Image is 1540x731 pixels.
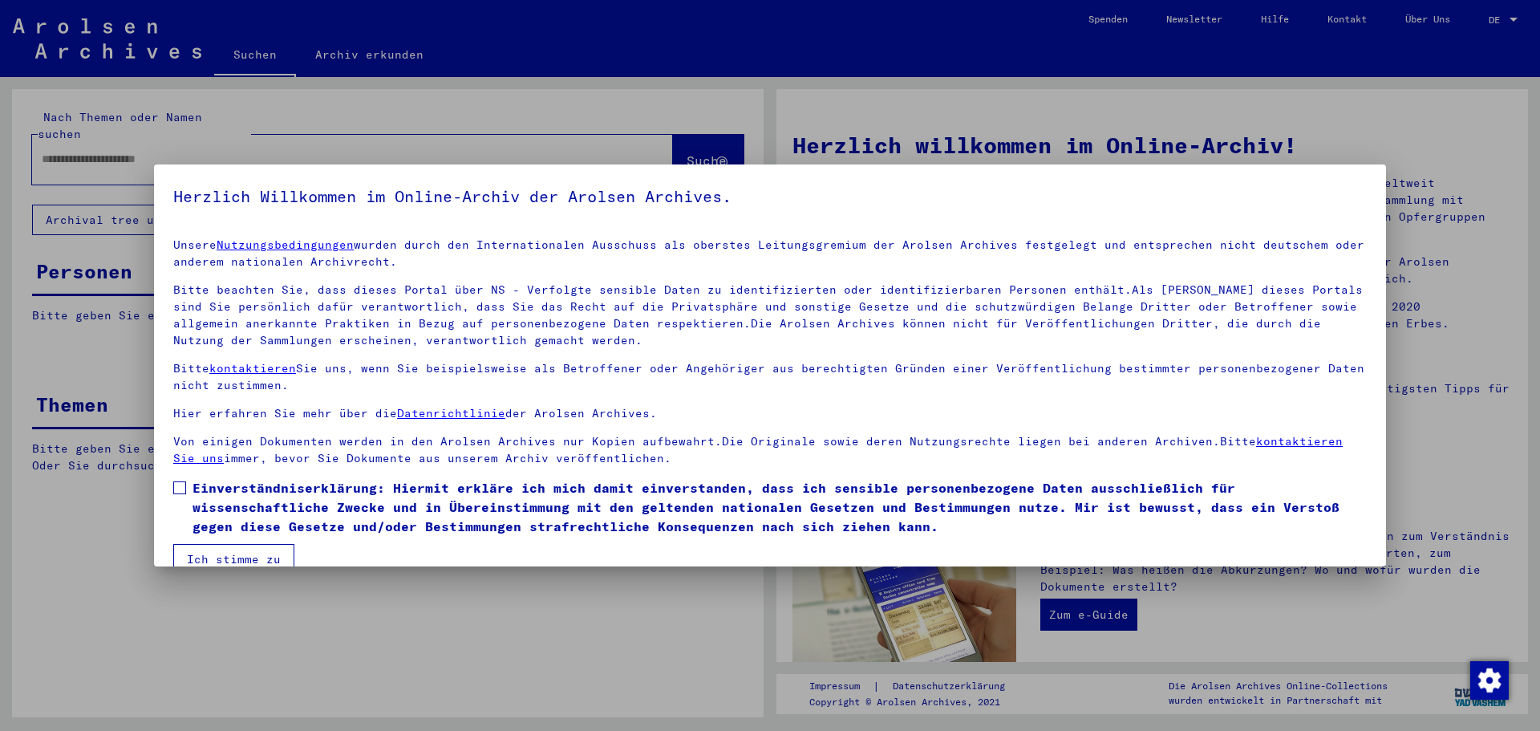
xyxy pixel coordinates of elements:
[217,238,354,252] a: Nutzungsbedingungen
[209,361,296,376] a: kontaktieren
[173,184,1367,209] h5: Herzlich Willkommen im Online-Archiv der Arolsen Archives.
[173,433,1367,467] p: Von einigen Dokumenten werden in den Arolsen Archives nur Kopien aufbewahrt.Die Originale sowie d...
[173,282,1367,349] p: Bitte beachten Sie, dass dieses Portal über NS - Verfolgte sensible Daten zu identifizierten oder...
[173,237,1367,270] p: Unsere wurden durch den Internationalen Ausschuss als oberstes Leitungsgremium der Arolsen Archiv...
[173,544,294,575] button: Ich stimme zu
[1470,661,1509,700] img: Zustimmung ändern
[192,478,1367,536] span: Einverständniserklärung: Hiermit erkläre ich mich damit einverstanden, dass ich sensible personen...
[173,360,1367,394] p: Bitte Sie uns, wenn Sie beispielsweise als Betroffener oder Angehöriger aus berechtigten Gründen ...
[173,434,1343,465] a: kontaktieren Sie uns
[173,405,1367,422] p: Hier erfahren Sie mehr über die der Arolsen Archives.
[397,406,505,420] a: Datenrichtlinie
